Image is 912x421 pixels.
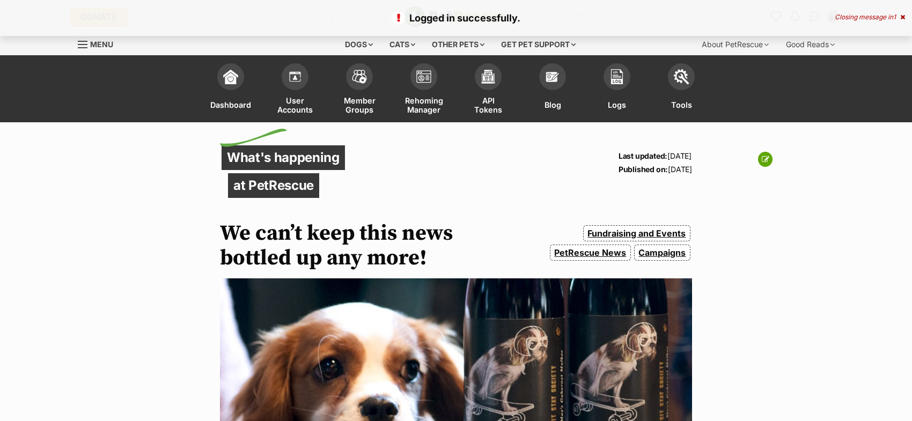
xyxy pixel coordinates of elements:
[288,69,303,84] img: members-icon-d6bcda0bfb97e5ba05b48644448dc2971f67d37433e5abca221da40c41542bd5.svg
[337,34,380,55] div: Dogs
[341,95,378,114] span: Member Groups
[619,149,692,163] p: [DATE]
[778,34,842,55] div: Good Reads
[263,58,327,122] a: User Accounts
[649,58,714,122] a: Tools
[545,69,560,84] img: blogs-icon-e71fceff818bbaa76155c998696f2ea9b8fc06abc828b24f45ee82a475c2fd99.svg
[210,95,251,114] span: Dashboard
[382,34,423,55] div: Cats
[220,129,287,147] img: decorative flick
[198,58,263,122] a: Dashboard
[494,34,583,55] div: Get pet support
[276,95,314,114] span: User Accounts
[469,95,507,114] span: API Tokens
[694,34,776,55] div: About PetRescue
[456,58,520,122] a: API Tokens
[545,95,561,114] span: Blog
[520,58,585,122] a: Blog
[674,69,689,84] img: tools-icon-677f8b7d46040df57c17cb185196fc8e01b2b03676c49af7ba82c462532e62ee.svg
[608,95,626,114] span: Logs
[634,245,690,261] a: Campaigns
[583,225,690,241] a: Fundraising and Events
[352,70,367,84] img: team-members-icon-5396bd8760b3fe7c0b43da4ab00e1e3bb1a5d9ba89233759b79545d2d3fc5d0d.svg
[78,34,121,53] a: Menu
[424,34,492,55] div: Other pets
[405,95,443,114] span: Rehoming Manager
[619,163,692,176] p: [DATE]
[550,245,631,261] a: PetRescue News
[671,95,692,114] span: Tools
[228,173,319,198] p: at PetRescue
[619,165,668,174] strong: Published on:
[392,58,456,122] a: Rehoming Manager
[481,69,496,84] img: api-icon-849e3a9e6f871e3acf1f60245d25b4cd0aad652aa5f5372336901a6a67317bd8.svg
[585,58,649,122] a: Logs
[327,58,392,122] a: Member Groups
[619,151,667,160] strong: Last updated:
[90,40,113,49] span: Menu
[609,69,624,84] img: logs-icon-5bf4c29380941ae54b88474b1138927238aebebbc450bc62c8517511492d5a22.svg
[220,221,527,270] h1: We can’t keep this news bottled up any more!
[223,69,238,84] img: dashboard-icon-eb2f2d2d3e046f16d808141f083e7271f6b2e854fb5c12c21221c1fb7104beca.svg
[416,70,431,83] img: group-profile-icon-3fa3cf56718a62981997c0bc7e787c4b2cf8bcc04b72c1350f741eb67cf2f40e.svg
[222,145,345,170] p: What's happening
